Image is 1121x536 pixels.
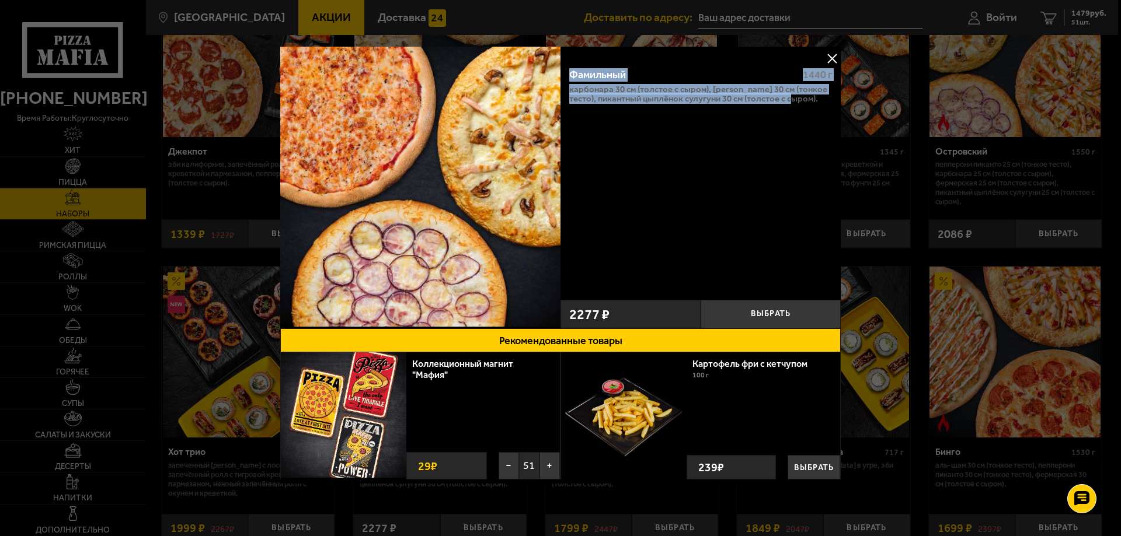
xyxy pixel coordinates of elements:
[788,455,840,479] button: Выбрать
[412,358,513,380] a: Коллекционный магнит "Мафия"
[695,456,727,479] strong: 239 ₽
[280,47,560,327] img: Фамильный
[569,69,793,82] div: Фамильный
[569,307,610,321] span: 2277 ₽
[692,358,819,369] a: Картофель фри с кетчупом
[499,452,519,479] button: −
[569,85,832,103] p: Карбонара 30 см (толстое с сыром), [PERSON_NAME] 30 см (тонкое тесто), Пикантный цыплёнок сулугун...
[701,300,841,328] button: Выбрать
[803,68,832,81] span: 1440 г
[519,452,539,479] span: 51
[539,452,560,479] button: +
[280,328,841,352] button: Рекомендованные товары
[280,47,560,328] a: Фамильный
[415,454,440,478] strong: 29 ₽
[692,371,709,379] span: 100 г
